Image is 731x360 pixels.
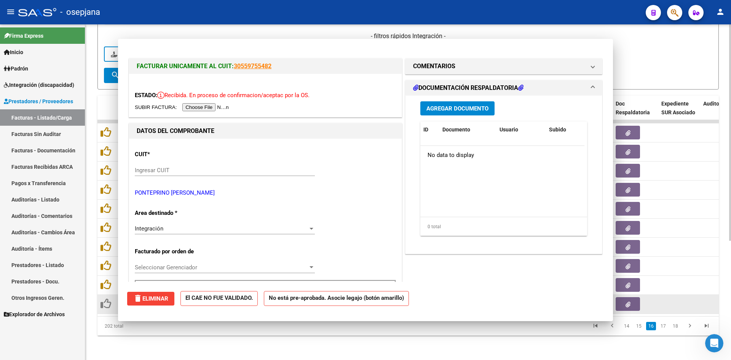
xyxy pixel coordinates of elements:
strong: DATOS DEL COMPROBANTE [137,127,214,134]
span: Usuario [500,126,518,133]
p: Area destinado * [135,209,213,218]
button: Agregar Documento [420,101,495,115]
span: Firma Express [4,32,43,40]
a: go to first page [588,322,603,330]
span: Recibida. En proceso de confirmacion/aceptac por la OS. [157,92,310,99]
a: go to previous page [605,322,619,330]
li: page 17 [657,320,669,333]
span: Doc Respaldatoria [616,101,650,115]
iframe: Intercom live chat [705,334,723,352]
mat-icon: search [111,70,120,80]
datatable-header-cell: Doc Respaldatoria [613,96,658,129]
a: 18 [670,322,680,330]
span: Integración [135,225,163,232]
mat-expansion-panel-header: COMENTARIOS [405,59,602,74]
strong: No está pre-aprobada. Asocie legajo (botón amarillo) [264,291,409,306]
span: Buscar Comprobante [111,72,186,79]
h1: DOCUMENTACIÓN RESPALDATORIA [413,83,524,93]
mat-icon: delete [133,294,142,303]
p: Facturado por orden de [135,247,213,256]
a: 17 [658,322,668,330]
span: - osepjana [60,4,100,21]
p: CUIT [135,150,213,159]
div: No data to display [420,146,584,165]
div: DOCUMENTACIÓN RESPALDATORIA [405,96,602,254]
datatable-header-cell: Usuario [496,122,546,138]
h1: COMENTARIOS [413,62,455,71]
a: go to last page [699,322,714,330]
button: Eliminar [127,292,174,306]
h4: - filtros rápidos Integración - [104,32,712,40]
mat-expansion-panel-header: DOCUMENTACIÓN RESPALDATORIA [405,80,602,96]
a: 16 [646,322,656,330]
span: Expediente SUR Asociado [661,101,695,115]
div: 202 total [97,317,220,336]
span: Seleccionar Gerenciador [135,264,308,271]
span: ESTADO: [135,92,157,99]
div: 0 total [420,217,587,236]
span: Subido [549,126,566,133]
a: 14 [622,322,632,330]
li: page 16 [645,320,657,333]
span: Padrón [4,64,28,73]
span: Prestadores / Proveedores [4,97,73,106]
span: Agregar Documento [426,105,488,112]
li: page 15 [633,320,645,333]
datatable-header-cell: Acción [584,122,622,138]
mat-icon: menu [6,7,15,16]
span: Conf. no pedidas [111,51,169,58]
span: Integración (discapacidad) [4,81,74,89]
datatable-header-cell: Expediente SUR Asociado [658,96,700,129]
span: Explorador de Archivos [4,310,65,318]
p: PONTEPRINO [PERSON_NAME] [135,189,396,197]
li: page 18 [669,320,682,333]
span: Auditoria [703,101,726,107]
datatable-header-cell: Documento [439,122,496,138]
strong: El CAE NO FUE VALIDADO. [180,291,258,306]
a: 15 [634,322,644,330]
datatable-header-cell: ID [420,122,439,138]
span: Inicio [4,48,23,56]
span: Documento [442,126,470,133]
li: page 14 [621,320,633,333]
span: ID [423,126,428,133]
datatable-header-cell: Subido [546,122,584,138]
span: Eliminar [133,295,168,302]
mat-icon: person [716,7,725,16]
span: FACTURAR UNICAMENTE AL CUIT: [137,62,234,70]
a: go to next page [683,322,697,330]
a: 30559755482 [234,62,271,70]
